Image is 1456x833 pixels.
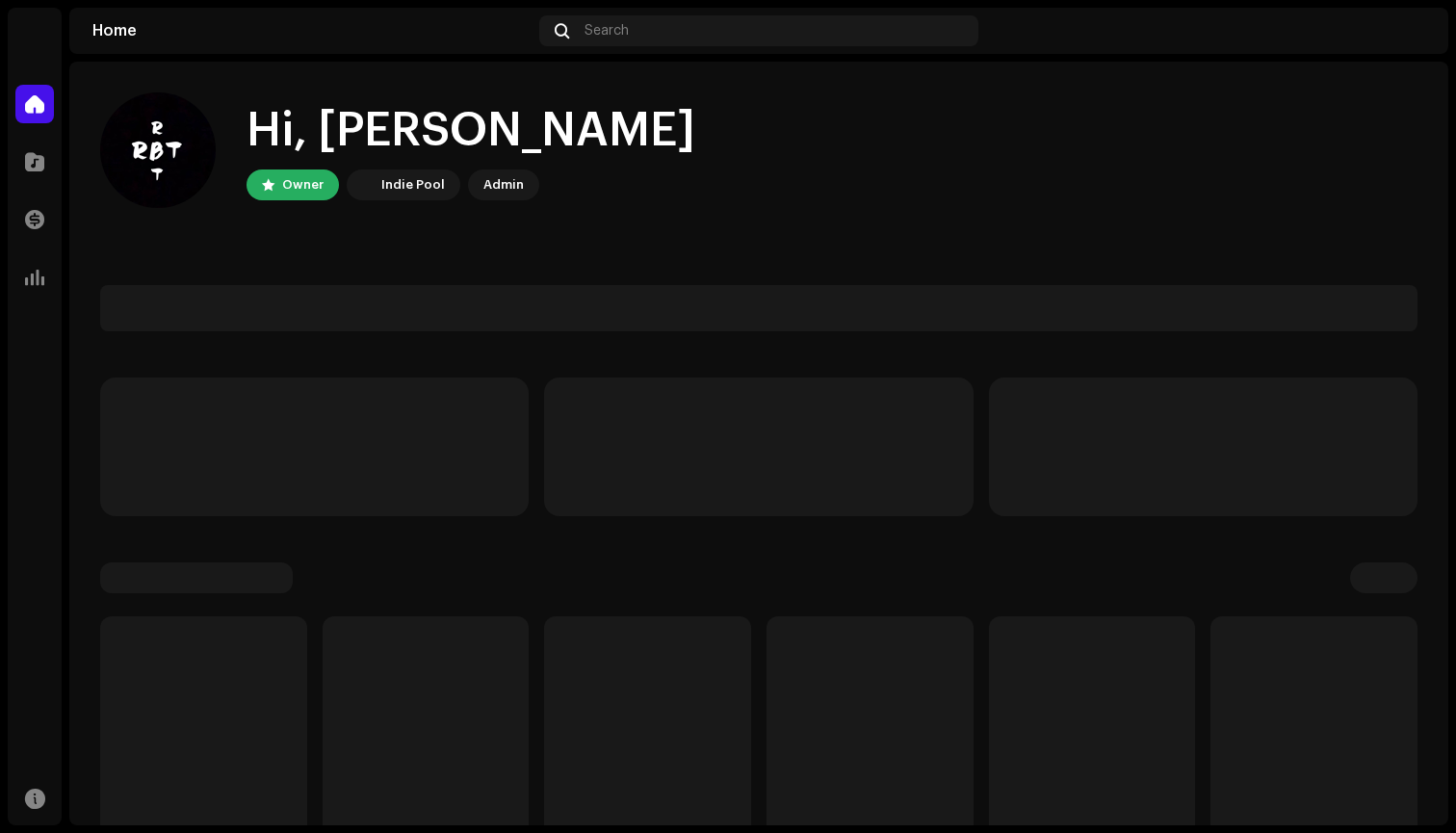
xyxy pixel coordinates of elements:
div: Owner [282,173,324,196]
div: Hi, [PERSON_NAME] [247,100,695,162]
div: Home [92,23,532,39]
div: Admin [483,173,524,196]
img: b63b6334-7afc-4413-9254-c9ec4fb9dbdb [1394,15,1425,46]
span: Search [585,23,629,39]
img: 190830b2-3b53-4b0d-992c-d3620458de1d [351,173,374,196]
div: Indie Pool [381,173,445,196]
img: b63b6334-7afc-4413-9254-c9ec4fb9dbdb [100,92,216,208]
